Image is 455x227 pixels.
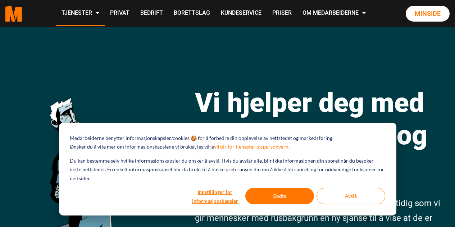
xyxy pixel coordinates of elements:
[297,1,371,26] a: Om Medarbeiderne
[267,1,297,26] a: Priser
[105,1,135,26] a: Privat
[56,1,105,26] a: Tjenester
[214,142,288,151] a: vilkår for tjenester og personvern
[317,188,385,204] button: Avslå
[70,156,385,183] p: Du kan bestemme selv hvilke informasjonskapsler du ønsker å avslå. Hvis du avslår alle, blir ikke...
[70,134,333,143] p: Medarbeiderne benytter informasjonskapsler/cookies 🍪 for å forbedre din opplevelse av nettstedet ...
[406,6,450,22] a: Minside
[215,1,267,26] a: Kundeservice
[195,86,450,183] h1: Vi hjelper deg med flytting, rydding og avfallskjøring
[70,142,290,151] p: Ønsker du å vite mer om informasjonskapslene vi bruker, les våre .
[245,188,314,204] button: Godta
[187,188,243,204] button: Innstillinger for informasjonskapsler
[168,1,215,26] a: Borettslag
[135,1,168,26] a: Bedrift
[59,123,396,215] div: Cookie banner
